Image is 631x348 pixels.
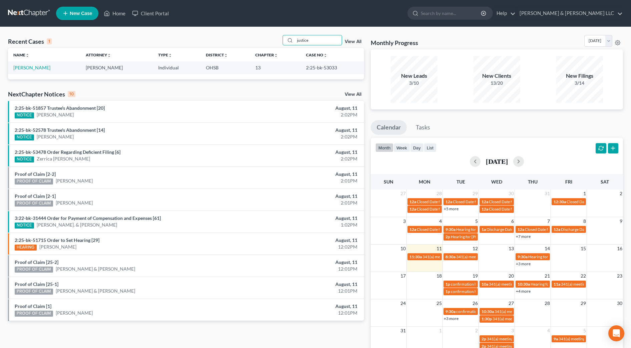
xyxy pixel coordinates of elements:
[487,227,587,232] span: Discharge Date for [PERSON_NAME] & [PERSON_NAME]
[248,310,357,316] div: 12:01PM
[554,336,558,341] span: 9a
[491,179,502,185] span: Wed
[583,217,587,225] span: 8
[456,254,521,259] span: 341(a) meeting for [PERSON_NAME]
[224,53,228,57] i: unfold_more
[15,223,34,229] div: NOTICE
[554,199,566,204] span: 12:30a
[453,199,512,204] span: Closed Date for [PERSON_NAME]
[248,193,357,200] div: August, 11
[493,316,557,321] span: 341(a) meeting for [PERSON_NAME]
[516,261,531,266] a: +3 more
[409,207,416,212] span: 12a
[482,336,486,341] span: 2p
[248,127,357,133] div: August, 11
[15,245,37,251] div: HEARING
[37,111,74,118] a: [PERSON_NAME]
[493,7,516,19] a: Help
[580,245,587,253] span: 15
[482,282,488,287] span: 10a
[400,327,406,335] span: 31
[528,254,580,259] span: Hearing for [PERSON_NAME]
[15,303,51,309] a: Proof of Claim [1]
[15,105,105,111] a: 2:25-bk-51857 Trustee's Abandonment [20]
[436,272,442,280] span: 18
[248,111,357,118] div: 2:02PM
[15,281,58,287] a: Proof of Claim [25-1]
[345,39,361,44] a: View All
[295,35,342,45] input: Search by name...
[445,254,455,259] span: 8:30a
[544,299,551,307] span: 28
[482,207,488,212] span: 12a
[456,227,508,232] span: Hearing for [PERSON_NAME]
[248,266,357,272] div: 12:01PM
[371,120,407,135] a: Calendar
[15,259,58,265] a: Proof of Claim [25-2]
[508,190,515,198] span: 30
[445,234,450,239] span: 2p
[482,199,488,204] span: 12a
[601,179,609,185] span: Sat
[445,282,450,287] span: 1p
[400,272,406,280] span: 17
[129,7,172,19] a: Client Portal
[400,299,406,307] span: 24
[15,311,53,317] div: PROOF OF CLAIM
[25,53,29,57] i: unfold_more
[70,11,92,16] span: New Case
[248,149,357,155] div: August, 11
[554,227,560,232] span: 12a
[248,105,357,111] div: August, 11
[525,227,584,232] span: Closed Date for [PERSON_NAME]
[419,179,430,185] span: Mon
[472,299,479,307] span: 26
[556,72,603,80] div: New Filings
[8,37,52,45] div: Recent Cases
[248,133,357,140] div: 2:02PM
[554,282,560,287] span: 11a
[248,215,357,222] div: August, 11
[391,72,437,80] div: New Leads
[15,179,53,185] div: PROOF OF CLAIM
[489,207,548,212] span: Closed Date for [PERSON_NAME]
[619,217,623,225] span: 9
[472,245,479,253] span: 12
[417,227,476,232] span: Closed Date for [PERSON_NAME]
[547,327,551,335] span: 4
[444,206,458,211] a: +5 more
[306,52,327,57] a: Case Nounfold_more
[168,53,172,57] i: unfold_more
[248,303,357,310] div: August, 11
[424,143,436,152] button: list
[495,309,559,314] span: 341(a) meeting for [PERSON_NAME]
[206,52,228,57] a: Districtunfold_more
[393,143,410,152] button: week
[559,336,623,341] span: 341(a) meeting for [PERSON_NAME]
[486,158,508,165] h2: [DATE]
[107,53,111,57] i: unfold_more
[580,272,587,280] span: 22
[489,282,553,287] span: 341(a) meeting for [PERSON_NAME]
[56,178,93,184] a: [PERSON_NAME]
[153,61,201,74] td: Individual
[409,254,422,259] span: 11:30a
[15,289,53,295] div: PROOF OF CLAIM
[248,281,357,288] div: August, 11
[375,143,393,152] button: month
[100,7,129,19] a: Home
[456,309,531,314] span: confirmation hearing for [PERSON_NAME]
[47,38,52,44] div: 1
[80,61,153,74] td: [PERSON_NAME]
[301,61,364,74] td: 2:25-bk-53033
[255,52,278,57] a: Chapterunfold_more
[508,272,515,280] span: 20
[508,245,515,253] span: 13
[56,288,135,294] a: [PERSON_NAME] & [PERSON_NAME]
[8,90,75,98] div: NextChapter Notices
[15,201,53,207] div: PROOF OF CLAIM
[451,282,526,287] span: confirmation hearing for [PERSON_NAME]
[528,179,538,185] span: Thu
[248,237,357,244] div: August, 11
[37,155,90,162] a: Zerrica [PERSON_NAME]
